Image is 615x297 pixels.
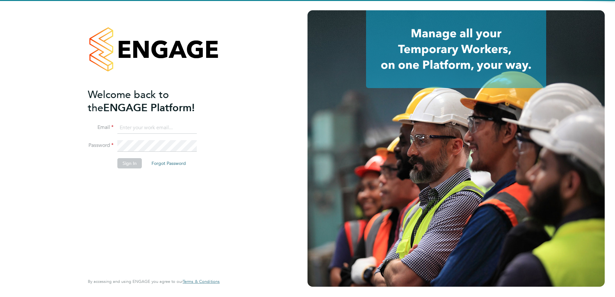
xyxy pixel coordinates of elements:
[88,88,213,114] h2: ENGAGE Platform!
[117,122,197,134] input: Enter your work email...
[146,158,191,168] button: Forgot Password
[117,158,142,168] button: Sign In
[88,279,220,284] span: By accessing and using ENGAGE you agree to our
[88,124,114,131] label: Email
[183,279,220,284] a: Terms & Conditions
[88,88,169,114] span: Welcome back to the
[88,142,114,149] label: Password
